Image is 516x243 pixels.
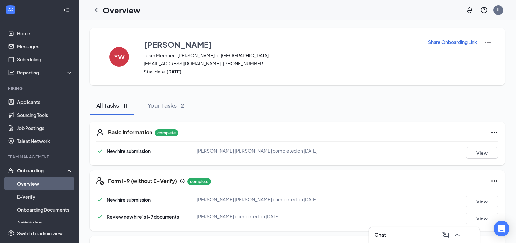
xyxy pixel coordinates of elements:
span: Review new hire’s I-9 documents [107,214,179,219]
img: More Actions [484,39,492,46]
a: Messages [17,40,73,53]
svg: ChevronLeft [92,6,100,14]
svg: Ellipses [490,177,498,185]
div: Open Intercom Messenger [494,221,509,236]
svg: Checkmark [96,196,104,203]
button: Share Onboarding Link [428,39,477,46]
div: Switch to admin view [17,230,63,236]
p: complete [155,129,178,136]
div: Team Management [8,154,72,160]
svg: Ellipses [490,128,498,136]
svg: Checkmark [96,213,104,220]
svg: Analysis [8,69,14,76]
a: Home [17,27,73,40]
a: Talent Network [17,135,73,148]
span: Start date: [144,68,419,75]
h5: Form I-9 (without E-Verify) [108,177,177,185]
button: [PERSON_NAME] [144,39,419,50]
button: View [466,213,498,224]
svg: User [96,128,104,136]
div: All Tasks · 11 [96,101,128,109]
svg: ChevronUp [454,231,461,239]
button: ComposeMessage [440,230,451,240]
svg: Checkmark [96,147,104,155]
span: [EMAIL_ADDRESS][DOMAIN_NAME] · [PHONE_NUMBER] [144,60,419,67]
h1: Overview [103,5,140,16]
a: Job Postings [17,121,73,135]
p: complete [187,178,211,185]
h4: YW [114,55,125,59]
a: Sourcing Tools [17,108,73,121]
svg: ComposeMessage [442,231,450,239]
div: Reporting [17,69,73,76]
div: JL [497,7,500,13]
svg: Info [180,178,185,184]
svg: QuestionInfo [480,6,488,14]
svg: WorkstreamLogo [7,7,14,13]
button: ChevronUp [452,230,463,240]
button: View [466,147,498,159]
svg: Minimize [465,231,473,239]
svg: FormI9EVerifyIcon [96,177,104,185]
span: Team Member · [PERSON_NAME] of [GEOGRAPHIC_DATA] [144,52,419,58]
a: E-Verify [17,190,73,203]
a: Onboarding Documents [17,203,73,216]
h3: [PERSON_NAME] [144,39,212,50]
span: New hire submission [107,197,151,202]
a: Overview [17,177,73,190]
button: Minimize [464,230,474,240]
h5: Basic Information [108,129,152,136]
p: Share Onboarding Link [428,39,477,45]
svg: Collapse [63,7,70,13]
span: [PERSON_NAME] [PERSON_NAME] completed on [DATE] [197,196,317,202]
a: Scheduling [17,53,73,66]
button: View [466,196,498,207]
svg: UserCheck [8,167,14,174]
strong: [DATE] [166,69,182,74]
button: YW [103,39,135,75]
a: Applicants [17,95,73,108]
div: Hiring [8,86,72,91]
div: Onboarding [17,167,67,174]
span: New hire submission [107,148,151,154]
span: [PERSON_NAME] [PERSON_NAME] completed on [DATE] [197,148,317,154]
svg: Notifications [466,6,473,14]
span: [PERSON_NAME] completed on [DATE] [197,213,279,219]
svg: Settings [8,230,14,236]
a: Activity log [17,216,73,229]
div: Your Tasks · 2 [147,101,184,109]
h3: Chat [374,231,386,238]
